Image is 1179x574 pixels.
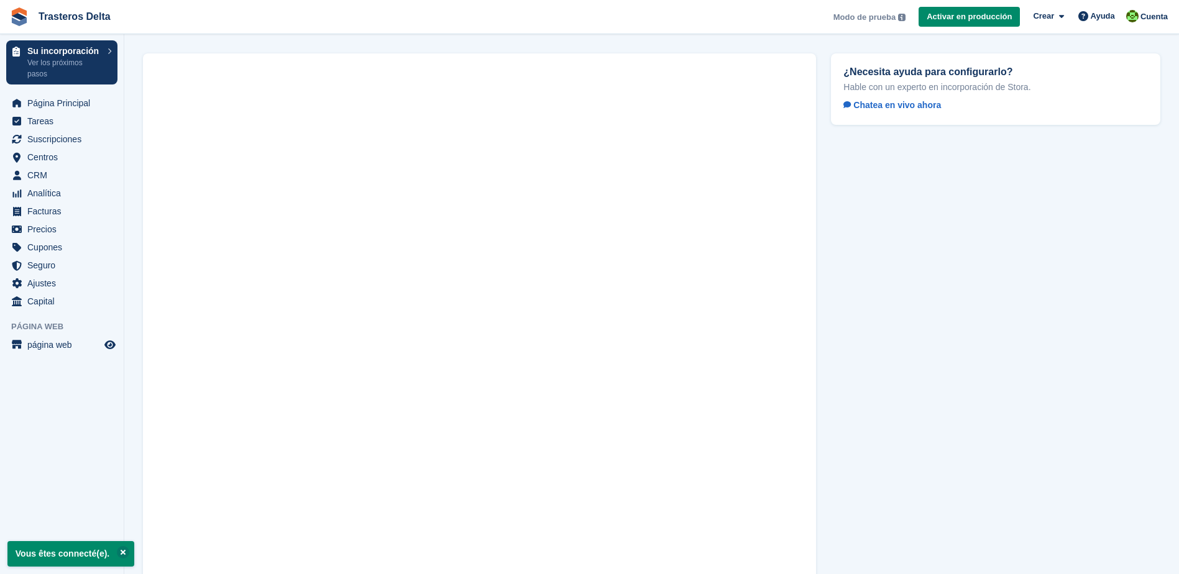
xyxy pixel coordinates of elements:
[27,293,102,310] span: Capital
[27,112,102,130] span: Tareas
[6,40,117,84] a: Su incorporación Ver los próximos pasos
[27,221,102,238] span: Precios
[6,257,117,274] a: menu
[27,166,102,184] span: CRM
[927,11,1012,23] span: Activar en producción
[843,98,951,112] a: Chatea en vivo ahora
[1033,10,1054,22] span: Crear
[6,166,117,184] a: menu
[6,293,117,310] a: menu
[1091,10,1115,22] span: Ayuda
[27,94,102,112] span: Página Principal
[6,184,117,202] a: menu
[6,221,117,238] a: menu
[34,6,116,27] a: Trasteros Delta
[6,94,117,112] a: menu
[27,239,102,256] span: Cupones
[27,203,102,220] span: Facturas
[898,14,906,21] img: icon-info-grey-7440780725fd019a000dd9b08b2336e03edf1995a4989e88bcd33f0948082b44.svg
[27,148,102,166] span: Centros
[6,130,117,148] a: menu
[843,100,941,110] span: Chatea en vivo ahora
[6,148,117,166] a: menu
[27,130,102,148] span: Suscripciones
[6,336,117,353] a: menú
[1126,10,1139,22] img: Raquel Mangrane
[843,66,1148,78] h2: ¿Necesita ayuda para configurarlo?
[10,7,29,26] img: stora-icon-8386f47178a22dfd0bd8f6a31ec36ba5ce8667c1dd55bd0f319d3a0aa187defe.svg
[103,337,117,352] a: Vista previa de la tienda
[7,541,134,567] p: Vous êtes connecté(e).
[27,275,102,292] span: Ajustes
[833,11,896,24] span: Modo de prueba
[6,203,117,220] a: menu
[843,81,1148,93] p: Hable con un experto en incorporación de Stora.
[6,112,117,130] a: menu
[6,275,117,292] a: menu
[27,257,102,274] span: Seguro
[27,47,101,55] p: Su incorporación
[6,239,117,256] a: menu
[27,336,102,353] span: página web
[27,184,102,202] span: Analítica
[11,321,124,333] span: Página web
[27,57,101,80] p: Ver los próximos pasos
[1140,11,1168,23] span: Cuenta
[919,7,1020,27] a: Activar en producción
